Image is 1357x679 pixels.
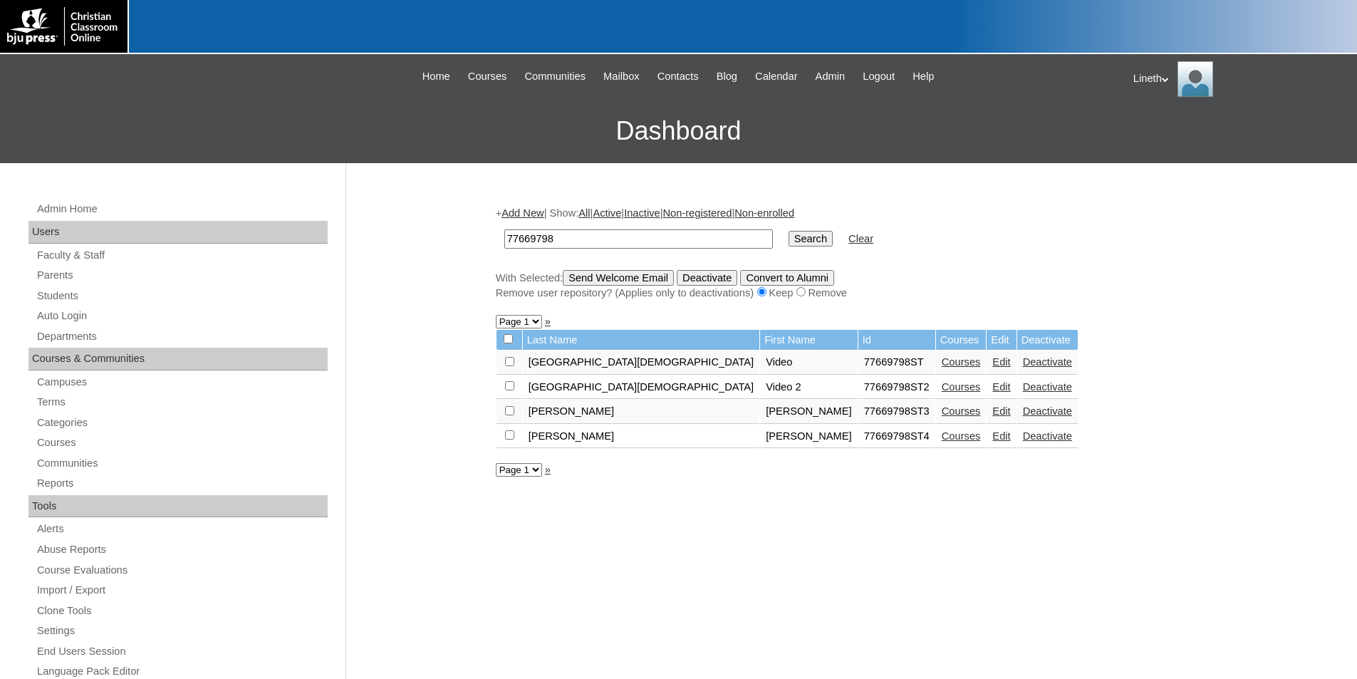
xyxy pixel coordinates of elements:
[992,430,1010,442] a: Edit
[760,375,858,400] td: Video 2
[760,425,858,449] td: [PERSON_NAME]
[1023,356,1072,368] a: Deactivate
[36,520,328,538] a: Alerts
[942,405,981,417] a: Courses
[760,330,858,351] td: First Name
[650,68,706,85] a: Contacts
[789,231,833,247] input: Search
[496,206,1201,300] div: + | Show: | | | |
[563,270,674,286] input: Send Welcome Email
[504,229,773,249] input: Search
[992,381,1010,393] a: Edit
[545,316,551,327] a: »
[518,68,593,85] a: Communities
[863,68,895,85] span: Logout
[36,475,328,492] a: Reports
[858,375,935,400] td: 77669798ST2
[603,68,640,85] span: Mailbox
[662,207,732,219] a: Non-registered
[740,270,834,286] input: Convert to Alumni
[28,221,328,244] div: Users
[760,400,858,424] td: [PERSON_NAME]
[501,207,544,219] a: Add New
[523,330,760,351] td: Last Name
[755,68,797,85] span: Calendar
[709,68,744,85] a: Blog
[36,266,328,284] a: Parents
[942,381,981,393] a: Courses
[1017,330,1078,351] td: Deactivate
[523,400,760,424] td: [PERSON_NAME]
[36,247,328,264] a: Faculty & Staff
[596,68,647,85] a: Mailbox
[1023,405,1072,417] a: Deactivate
[523,425,760,449] td: [PERSON_NAME]
[36,602,328,620] a: Clone Tools
[496,270,1201,301] div: With Selected:
[913,68,934,85] span: Help
[36,414,328,432] a: Categories
[848,233,873,244] a: Clear
[856,68,902,85] a: Logout
[578,207,590,219] a: All
[36,328,328,346] a: Departments
[36,581,328,599] a: Import / Export
[992,405,1010,417] a: Edit
[36,287,328,305] a: Students
[523,351,760,375] td: [GEOGRAPHIC_DATA][DEMOGRAPHIC_DATA]
[36,541,328,559] a: Abuse Reports
[942,356,981,368] a: Courses
[36,307,328,325] a: Auto Login
[905,68,941,85] a: Help
[657,68,699,85] span: Contacts
[36,393,328,411] a: Terms
[677,270,737,286] input: Deactivate
[545,464,551,475] a: »
[28,348,328,370] div: Courses & Communities
[809,68,853,85] a: Admin
[987,330,1016,351] td: Edit
[422,68,450,85] span: Home
[992,356,1010,368] a: Edit
[760,351,858,375] td: Video
[523,375,760,400] td: [GEOGRAPHIC_DATA][DEMOGRAPHIC_DATA]
[858,351,935,375] td: 77669798ST
[36,373,328,391] a: Campuses
[7,7,120,46] img: logo-white.png
[624,207,660,219] a: Inactive
[942,430,981,442] a: Courses
[593,207,621,219] a: Active
[36,200,328,218] a: Admin Home
[936,330,987,351] td: Courses
[36,455,328,472] a: Communities
[734,207,794,219] a: Non-enrolled
[748,68,804,85] a: Calendar
[36,622,328,640] a: Settings
[1023,430,1072,442] a: Deactivate
[468,68,507,85] span: Courses
[36,561,328,579] a: Course Evaluations
[461,68,514,85] a: Courses
[717,68,737,85] span: Blog
[1023,381,1072,393] a: Deactivate
[858,400,935,424] td: 77669798ST3
[36,434,328,452] a: Courses
[7,99,1350,163] h3: Dashboard
[28,495,328,518] div: Tools
[496,286,1201,301] div: Remove user repository? (Applies only to deactivations) Keep Remove
[36,643,328,660] a: End Users Session
[415,68,457,85] a: Home
[1133,61,1343,97] div: Lineth
[525,68,586,85] span: Communities
[816,68,846,85] span: Admin
[858,330,935,351] td: Id
[858,425,935,449] td: 77669798ST4
[1177,61,1213,97] img: Lineth Carreon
